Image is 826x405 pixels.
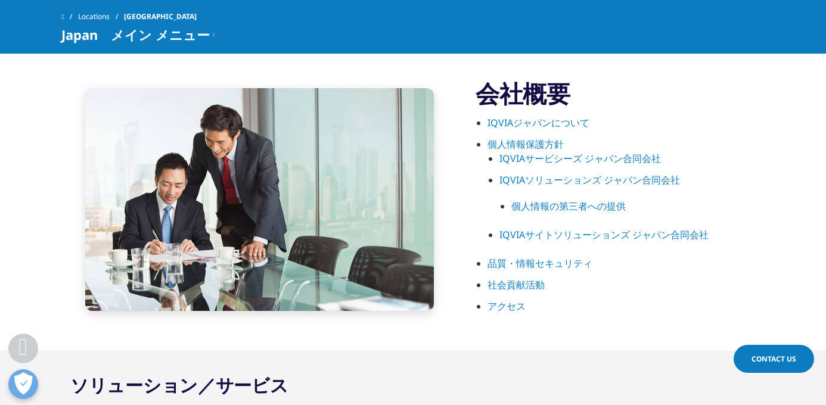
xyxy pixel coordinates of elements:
[487,300,526,313] a: アクセス
[487,257,592,270] a: 品質・情報セキュリティ
[70,373,288,397] h2: ソリューション／サービス
[124,6,197,27] span: [GEOGRAPHIC_DATA]
[752,354,796,364] span: Contact Us
[499,173,680,186] a: IQVIAソリューションズ ジャパン合同会社
[8,369,38,399] button: 優先設定センターを開く
[487,278,545,291] a: 社会貢献活動
[78,6,124,27] a: Locations
[499,152,661,165] a: IQVIAサービシーズ ジャパン合同会社
[487,138,564,151] a: 個人情報保護方針
[487,116,589,129] a: IQVIAジャパンについて
[511,200,626,213] a: 個人情報の第三者への提供
[499,228,709,241] a: IQVIAサイトソリューションズ ジャパン合同会社
[734,345,814,373] a: Contact Us
[85,88,434,311] img: Professional men in meeting signing paperwork
[61,27,210,42] span: Japan メイン メニュー
[476,79,765,108] h3: 会社概要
